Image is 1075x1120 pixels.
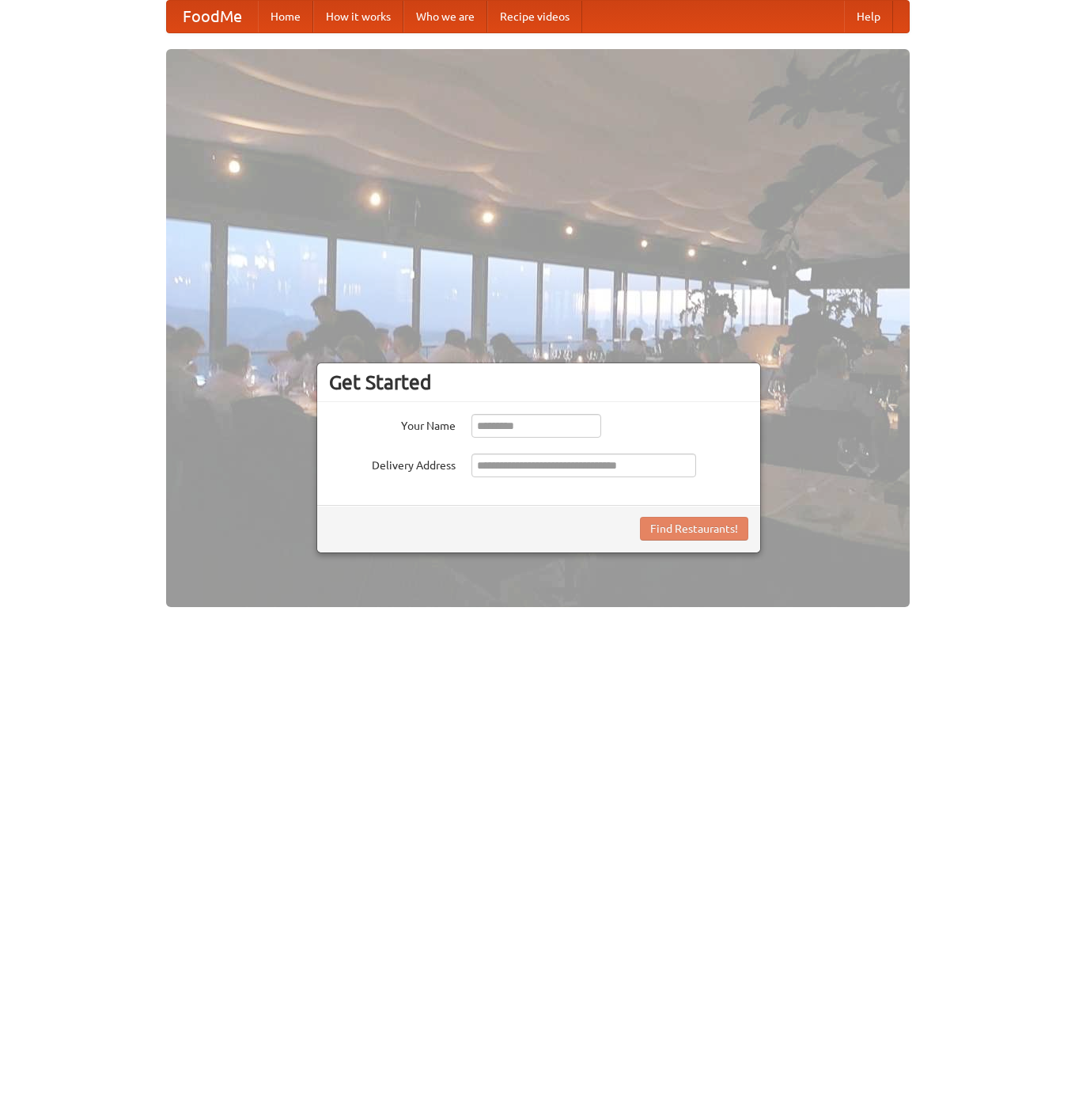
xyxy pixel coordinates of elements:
[329,370,748,394] h3: Get Started
[313,1,403,32] a: How it works
[167,1,258,32] a: FoodMe
[844,1,893,32] a: Help
[487,1,582,32] a: Recipe videos
[640,517,748,541] button: Find Restaurants!
[329,414,456,434] label: Your Name
[258,1,313,32] a: Home
[403,1,487,32] a: Who we are
[329,454,456,473] label: Delivery Address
